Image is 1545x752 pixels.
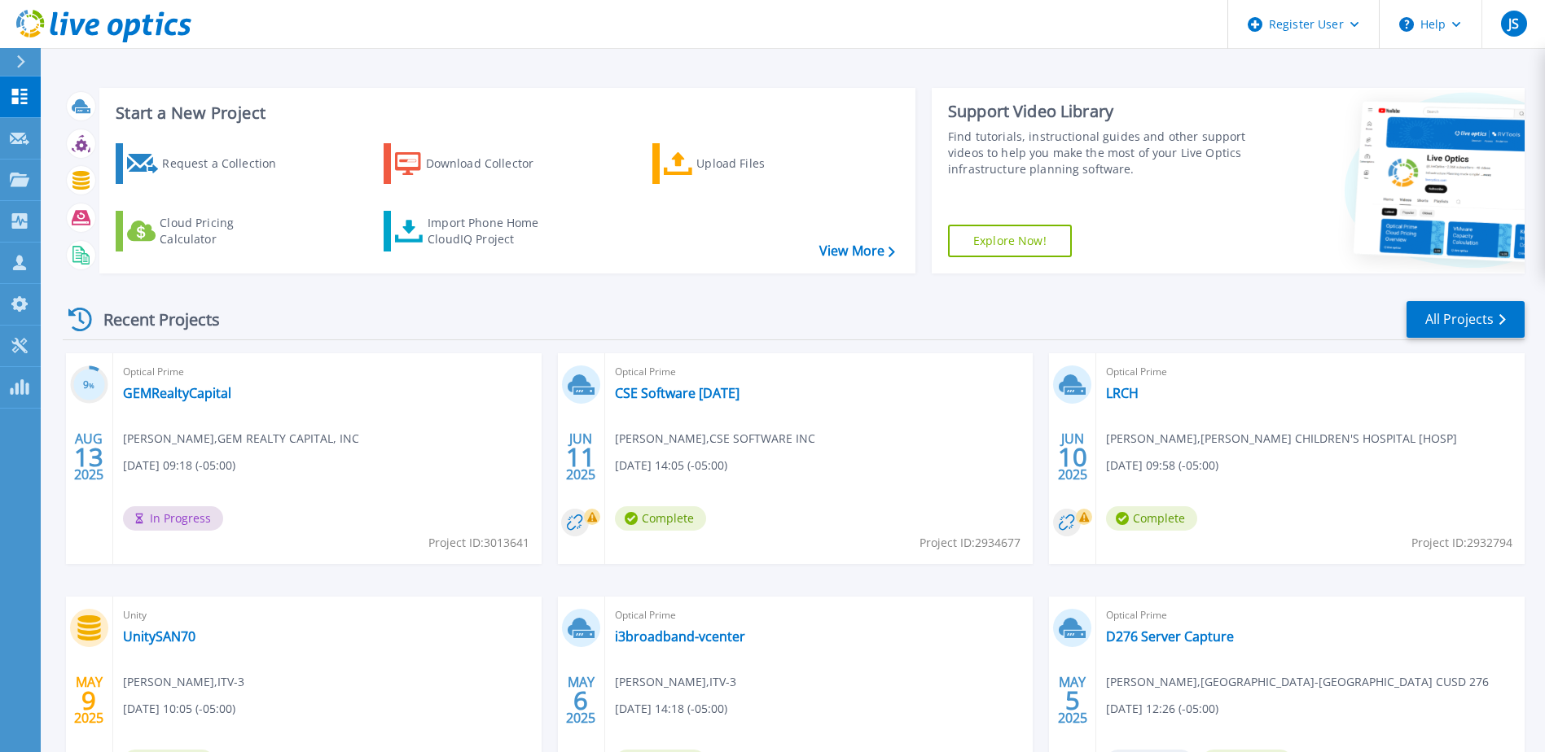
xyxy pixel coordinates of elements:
[1106,506,1197,531] span: Complete
[428,534,529,552] span: Project ID: 3013641
[948,101,1250,122] div: Support Video Library
[615,700,727,718] span: [DATE] 14:18 (-05:00)
[73,671,104,730] div: MAY 2025
[1106,700,1218,718] span: [DATE] 12:26 (-05:00)
[162,147,292,180] div: Request a Collection
[160,215,290,247] div: Cloud Pricing Calculator
[565,671,596,730] div: MAY 2025
[1058,450,1087,464] span: 10
[615,628,745,645] a: i3broadband-vcenter
[696,147,827,180] div: Upload Files
[384,143,565,184] a: Download Collector
[1508,17,1519,30] span: JS
[1057,427,1088,487] div: JUN 2025
[123,628,195,645] a: UnitySAN70
[1106,673,1489,691] span: [PERSON_NAME] , [GEOGRAPHIC_DATA]-[GEOGRAPHIC_DATA] CUSD 276
[565,427,596,487] div: JUN 2025
[1106,457,1218,474] span: [DATE] 09:58 (-05:00)
[1106,430,1457,448] span: [PERSON_NAME] , [PERSON_NAME] CHILDREN'S HOSPITAL [HOSP]
[615,363,1024,381] span: Optical Prime
[123,385,231,401] a: GEMRealtyCapital
[1411,534,1512,552] span: Project ID: 2932794
[116,211,297,251] a: Cloud Pricing Calculator
[1106,363,1515,381] span: Optical Prime
[73,427,104,487] div: AUG 2025
[615,506,706,531] span: Complete
[116,104,894,122] h3: Start a New Project
[920,534,1020,552] span: Project ID: 2934677
[123,457,235,474] span: [DATE] 09:18 (-05:00)
[615,457,727,474] span: [DATE] 14:05 (-05:00)
[123,700,235,718] span: [DATE] 10:05 (-05:00)
[948,129,1250,177] div: Find tutorials, instructional guides and other support videos to help you make the most of your L...
[1065,693,1080,707] span: 5
[89,381,94,390] span: %
[652,143,834,184] a: Upload Files
[615,430,815,448] span: [PERSON_NAME] , CSE SOFTWARE INC
[819,243,895,259] a: View More
[615,606,1024,624] span: Optical Prime
[1057,671,1088,730] div: MAY 2025
[426,147,556,180] div: Download Collector
[1106,385,1139,401] a: LRCH
[116,143,297,184] a: Request a Collection
[123,506,223,531] span: In Progress
[948,225,1072,257] a: Explore Now!
[123,430,359,448] span: [PERSON_NAME] , GEM REALTY CAPITAL, INC
[74,450,103,464] span: 13
[428,215,555,247] div: Import Phone Home CloudIQ Project
[123,363,532,381] span: Optical Prime
[566,450,595,464] span: 11
[63,299,242,339] div: Recent Projects
[123,673,244,691] span: [PERSON_NAME] , ITV-3
[1106,606,1515,624] span: Optical Prime
[1407,301,1525,338] a: All Projects
[573,693,588,707] span: 6
[81,693,96,707] span: 9
[615,385,740,401] a: CSE Software [DATE]
[1106,628,1234,645] a: D276 Server Capture
[615,673,736,691] span: [PERSON_NAME] , ITV-3
[123,606,532,624] span: Unity
[70,376,108,395] h3: 9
